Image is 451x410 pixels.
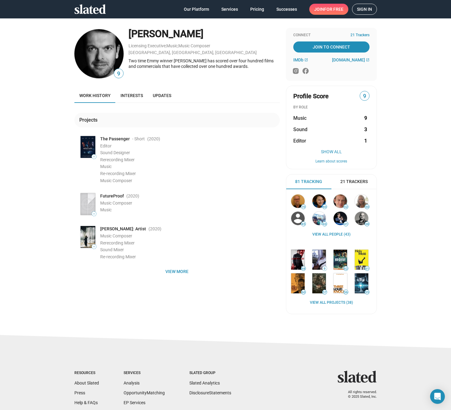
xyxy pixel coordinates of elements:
[250,4,264,15] span: Pricing
[364,115,367,121] strong: 9
[332,57,370,62] a: [DOMAIN_NAME]
[153,93,171,98] span: Updates
[276,4,297,15] span: Successes
[312,194,326,208] img: Dana Scott
[290,272,306,295] a: Gold
[354,248,370,271] a: Holy Molé
[74,400,98,405] a: Help & FAQs
[129,58,280,69] div: Two time Emmy winner [PERSON_NAME] has scored over four hundred films and commercials that have c...
[147,136,160,142] span: (2020 )
[324,4,343,15] span: for free
[148,226,161,232] span: (2020 )
[100,143,112,148] span: Editor
[100,157,135,162] span: Rerecording Mixer
[293,105,370,110] div: BY ROLE
[355,212,368,225] img: Solon Papadopoulos
[322,267,327,271] span: 9
[271,4,302,15] a: Successes
[124,371,165,376] div: Services
[79,93,111,98] span: Work history
[100,136,130,142] span: The Passenger
[124,390,165,395] a: OpportunityMatching
[100,233,132,238] span: Music Composer
[340,179,368,185] span: 21 Trackers
[311,272,327,295] a: Odysseus the Immortal
[79,117,100,123] div: Projects
[178,43,210,48] a: Music Composer
[344,291,348,294] span: 56
[312,212,326,225] img: Javier Gonzalez
[100,150,130,155] span: Sound Designer
[332,272,348,295] a: Three Loud Knocks
[293,159,370,164] button: Learn about scores
[293,41,370,53] a: Join To Connect
[365,222,369,226] span: 38
[365,267,369,271] span: 61
[301,222,306,226] span: 45
[344,267,348,271] span: 62
[100,193,124,199] span: FutureProof
[74,381,99,385] a: About Slated
[129,50,257,55] a: [GEOGRAPHIC_DATA], [GEOGRAPHIC_DATA], [GEOGRAPHIC_DATA]
[216,4,243,15] a: Services
[129,27,280,41] div: [PERSON_NAME]
[121,93,143,98] span: Interests
[342,390,377,399] p: All rights reserved. © 2025 Slated, Inc.
[366,58,370,62] mat-icon: open_in_new
[100,171,136,176] span: Re-recording Mixer
[430,389,445,404] div: Open Intercom Messenger
[355,194,368,208] img: Alla Belaya
[79,266,275,277] span: View more
[291,250,305,270] img: Legacy of Lies
[360,92,369,100] span: 9
[293,126,307,133] span: Sound
[124,400,145,405] a: EP Services
[221,4,238,15] span: Services
[344,205,348,209] span: 52
[293,57,308,62] a: IMDb
[293,92,329,100] span: Profile Score
[189,390,231,395] a: DisclosureStatements
[334,250,347,270] img: MID-CENTURY
[352,4,377,15] a: Sign in
[312,250,326,270] img: Your Grace
[332,248,348,271] a: MID-CENTURY
[301,291,306,294] span: 60
[92,245,96,248] span: —
[74,390,85,395] a: Press
[74,29,124,78] img: Lars Deutsch
[312,232,350,237] a: View all People (43)
[74,371,99,376] div: Resources
[312,273,326,293] img: Odysseus the Immortal
[334,194,347,208] img: Sergei Bespalov
[293,115,307,121] span: Music
[100,201,132,205] span: Music Composer
[100,164,112,169] span: Music
[179,4,214,15] a: Our Platform
[365,205,369,209] span: 50
[100,240,135,245] span: Rerecording Mixer
[290,248,306,271] a: Legacy of Lies
[92,212,96,216] span: —
[364,126,367,133] strong: 3
[74,266,280,277] button: View more
[334,273,347,293] img: Three Loud Knocks
[293,57,303,62] span: IMDb
[355,250,368,270] img: Holy Molé
[129,43,166,48] a: Licensing Executive
[295,179,322,185] span: 81 Tracking
[166,43,178,48] a: Music
[291,273,305,293] img: Gold
[114,70,123,78] span: 9
[124,381,140,385] a: Analysis
[332,57,365,62] span: [DOMAIN_NAME]
[322,222,327,226] span: 43
[189,371,231,376] div: Slated Group
[301,205,306,209] span: 70
[116,88,148,103] a: Interests
[295,41,368,53] span: Join To Connect
[350,33,370,38] span: 21 Trackers
[354,272,370,295] a: When
[322,205,327,209] span: 60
